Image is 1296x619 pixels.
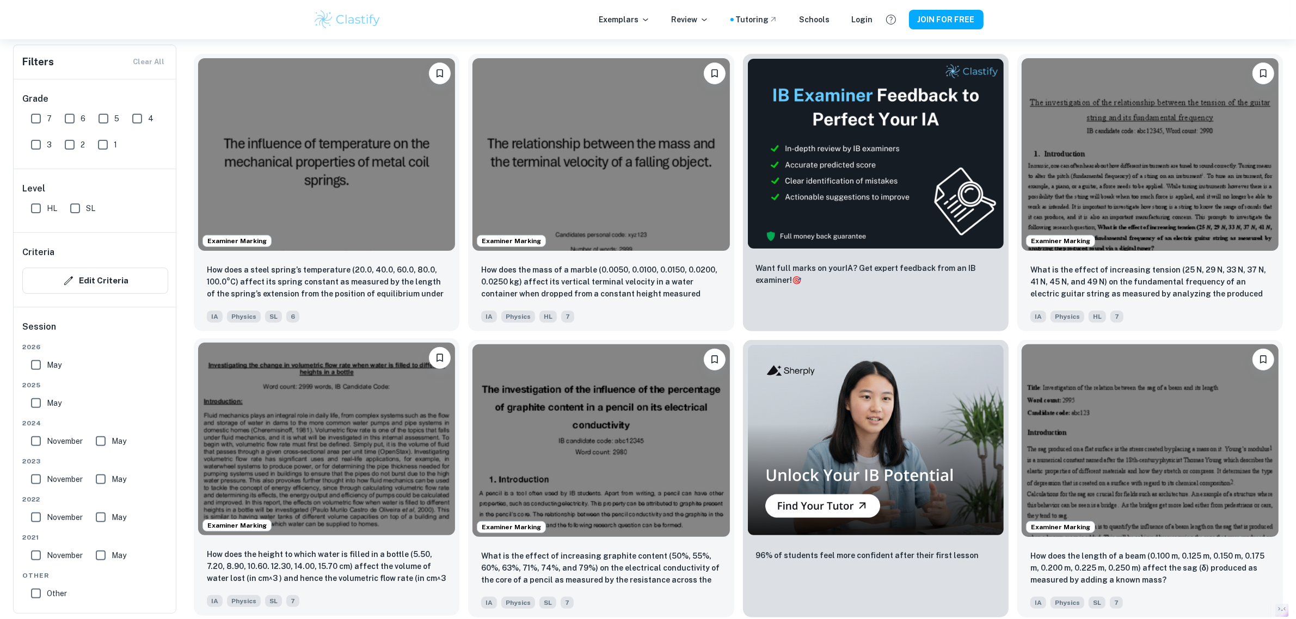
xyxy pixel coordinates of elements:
span: Examiner Marking [203,521,271,530]
span: May [47,359,62,371]
h6: Criteria [22,246,54,259]
button: Please log in to bookmark exemplars [704,349,726,370]
span: November [47,511,83,523]
span: 2 [81,139,85,151]
img: Physics IA example thumbnail: How does a steel spring’s temperature (2 [198,58,455,251]
span: IA [481,311,497,323]
a: Thumbnail96% of students feel more confident after their first lesson [743,340,1009,617]
button: Please log in to bookmark exemplars [704,63,726,84]
p: Exemplars [599,14,650,26]
h6: Session [22,320,168,342]
span: November [47,473,83,485]
button: JOIN FOR FREE [909,10,984,29]
h6: Grade [22,92,168,106]
span: 7 [1110,597,1123,609]
span: HL [47,202,57,214]
img: Thumbnail [747,58,1004,249]
p: What is the effect of increasing graphite content (50%, 55%, 60%, 63%, 71%, 74%, and 79%) on the ... [481,550,721,587]
span: Physics [1051,597,1084,609]
img: Physics IA example thumbnail: How does the mass of a marble (0.0050, 0 [472,58,729,251]
span: 2025 [22,380,168,390]
span: 7 [1110,311,1123,323]
span: IA [207,595,223,607]
a: Examiner MarkingPlease log in to bookmark exemplarsHow does a steel spring’s temperature (20.0, 4... [194,54,459,331]
a: Login [852,14,873,26]
span: May [47,397,62,409]
a: Examiner MarkingPlease log in to bookmark exemplarsHow does the length of a beam (0.100 m, 0.125 ... [1017,340,1283,617]
a: Examiner MarkingPlease log in to bookmark exemplarsHow does the height to which water is filled i... [194,340,459,617]
span: SL [265,311,282,323]
span: 7 [286,595,299,607]
span: IA [481,597,497,609]
img: Physics IA example thumbnail: How does the height to which water is fi [198,343,455,535]
button: Please log in to bookmark exemplars [1252,349,1274,370]
span: SL [539,597,556,609]
button: Edit Criteria [22,268,168,294]
span: Physics [501,311,535,323]
a: Examiner MarkingPlease log in to bookmark exemplarsHow does the mass of a marble (0.0050, 0.0100,... [468,54,734,331]
span: May [112,435,126,447]
button: Please log in to bookmark exemplars [429,63,451,84]
a: ThumbnailWant full marks on yourIA? Get expert feedback from an IB examiner! [743,54,1009,331]
p: Review [672,14,709,26]
span: 2021 [22,533,168,542]
span: Examiner Marking [203,236,271,246]
span: 4 [148,113,153,125]
a: Examiner MarkingPlease log in to bookmark exemplarsWhat is the effect of increasing tension (25 N... [1017,54,1283,331]
span: Physics [501,597,535,609]
span: Examiner Marking [477,236,545,246]
span: May [112,549,126,561]
img: Physics IA example thumbnail: What is the effect of increasing graphit [472,344,729,537]
p: Want full marks on your IA ? Get expert feedback from an IB examiner! [756,262,996,286]
span: Physics [1051,311,1084,323]
span: Examiner Marking [477,522,545,532]
span: Other [22,571,168,580]
span: 2022 [22,494,168,504]
div: Tutoring [736,14,778,26]
span: HL [539,311,557,323]
img: Physics IA example thumbnail: What is the effect of increasing tension [1022,58,1279,251]
p: How does the length of a beam (0.100 m, 0.125 m, 0.150 m, 0.175 m, 0.200 m, 0.225 m, 0.250 m) aff... [1030,550,1270,586]
a: Schools [800,14,830,26]
span: November [47,549,83,561]
button: Help and Feedback [882,10,900,29]
span: Physics [227,595,261,607]
p: What is the effect of increasing tension (25 N, 29 N, 33 N, 37 N, 41 N, 45 N, and 49 N) on the fu... [1030,264,1270,301]
span: 3 [47,139,52,151]
span: SL [1089,597,1105,609]
span: 7 [561,597,574,609]
p: How does the mass of a marble (0.0050, 0.0100, 0.0150, 0.0200, 0.0250 kg) affect its vertical ter... [481,264,721,301]
span: SL [86,202,95,214]
span: Examiner Marking [1027,236,1095,246]
span: 7 [47,113,52,125]
span: IA [1030,597,1046,609]
a: Examiner MarkingPlease log in to bookmark exemplarsWhat is the effect of increasing graphite cont... [468,340,734,617]
button: Please log in to bookmark exemplars [429,347,451,369]
span: 6 [81,113,85,125]
p: How does the height to which water is filled in a bottle (5.50, 7.20, 8.90, 10.60. 12.30, 14.00, ... [207,548,446,585]
span: 6 [286,311,299,323]
span: 🎯 [793,276,802,284]
h6: Filters [22,54,54,70]
span: May [112,511,126,523]
img: Clastify logo [313,9,382,30]
img: Physics IA example thumbnail: How does the length of a beam (0.100 m, [1022,344,1279,537]
span: IA [207,311,223,323]
span: Other [47,587,67,599]
h6: Level [22,182,168,195]
span: 7 [561,311,574,323]
span: Examiner Marking [1027,522,1095,532]
button: Please log in to bookmark exemplars [1252,63,1274,84]
span: November [47,435,83,447]
span: HL [1089,311,1106,323]
span: SL [265,595,282,607]
span: Physics [227,311,261,323]
p: 96% of students feel more confident after their first lesson [756,549,979,561]
span: 2026 [22,342,168,352]
img: Thumbnail [747,344,1004,535]
span: May [112,473,126,485]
